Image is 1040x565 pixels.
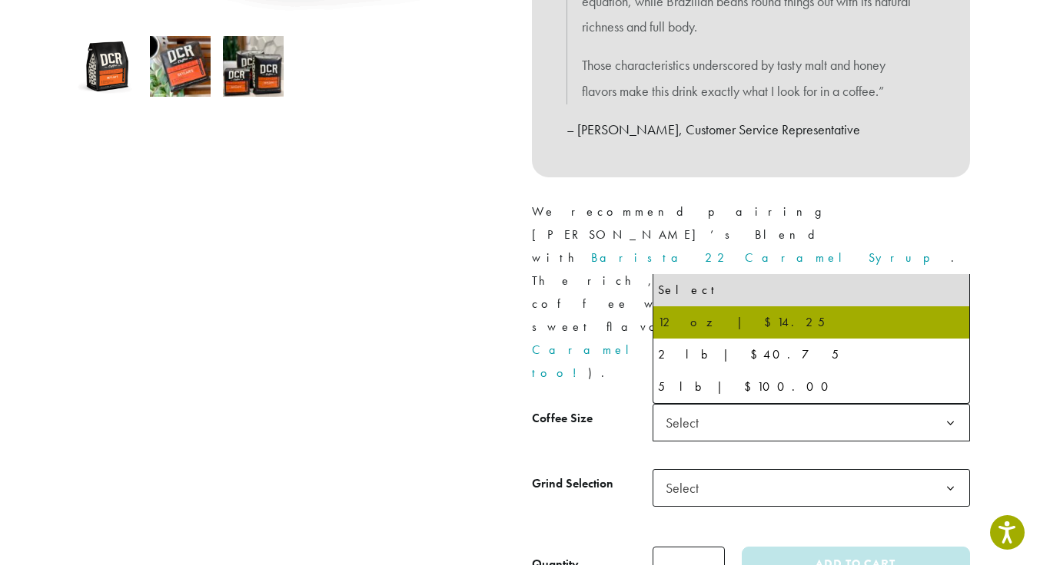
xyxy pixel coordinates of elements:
div: 2 lb | $40.75 [658,343,965,366]
p: Those characteristics underscored by tasty malt and honey flavors make this drink exactly what I ... [582,52,920,104]
img: Skylar's - Image 2 [150,36,211,97]
p: – [PERSON_NAME], Customer Service Representative [567,117,935,143]
span: Select [660,408,714,438]
span: Select [653,469,970,507]
span: Select [653,404,970,441]
label: Grind Selection [532,473,653,495]
img: Skylar's [77,36,138,97]
p: We recommend pairing [PERSON_NAME]’s Blend with . The rich, full body of this coffee welcomes the... [532,200,970,385]
span: Select [660,473,714,503]
div: 5 lb | $100.00 [658,375,965,398]
div: 12 oz | $14.25 [658,311,965,334]
img: Skylar's - Image 3 [223,36,284,97]
li: Select [653,274,969,306]
label: Coffee Size [532,408,653,430]
a: Barista 22 Caramel Syrup [591,249,951,266]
